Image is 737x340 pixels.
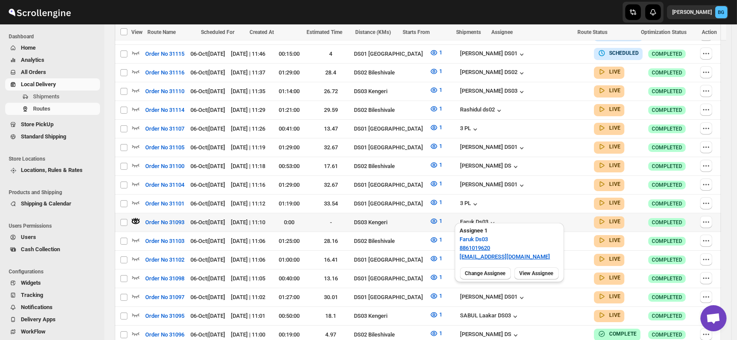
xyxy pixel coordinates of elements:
span: Route Name [147,29,176,35]
button: Faruk Ds03 [455,232,494,246]
div: DS01 [GEOGRAPHIC_DATA] [354,181,424,189]
span: 06-Oct | [DATE] [190,200,225,207]
div: DS03 Kengeri [354,87,424,96]
img: ScrollEngine [7,1,72,23]
button: Order No 31105 [140,141,190,155]
span: COMPLETED [652,182,682,189]
span: Standard Shipping [21,133,66,140]
span: Order No 31100 [145,162,184,171]
button: Tracking [5,289,100,301]
div: DS02 Bileshivale [354,68,424,77]
div: 01:27:00 [271,293,307,302]
div: [DATE] | 11:29 [231,106,266,114]
div: 01:21:00 [271,106,307,114]
div: [PERSON_NAME] DS02 [460,69,526,77]
div: 00:53:00 [271,162,307,171]
div: [DATE] | 11:05 [231,274,266,283]
button: 1 [424,158,447,172]
div: DS02 Bileshivale [354,330,424,339]
div: DS01 [GEOGRAPHIC_DATA] [354,256,424,264]
div: 01:25:00 [271,237,307,246]
button: 1 [424,102,447,116]
span: COMPLETED [652,331,682,338]
div: DS03 Kengeri [354,218,424,227]
div: 00:19:00 [271,330,307,339]
span: Home [21,44,36,51]
span: Order No 31093 [145,218,184,227]
button: [PERSON_NAME] DS [460,331,520,340]
button: 1 [424,270,447,284]
div: [DATE] | 11:01 [231,312,266,320]
div: - [313,218,349,227]
div: 33.54 [313,199,349,208]
button: LIVE [597,199,621,207]
button: [PERSON_NAME] DS01 [460,181,526,190]
button: Order No 31114 [140,103,190,117]
div: 28.16 [313,237,349,246]
button: Change Assignee [460,267,511,279]
b: LIVE [610,69,621,75]
button: [PERSON_NAME] DS [460,162,520,171]
button: COMPLETE [597,330,637,338]
button: 1 [424,308,447,322]
button: LIVE [597,142,621,151]
b: LIVE [610,237,621,243]
button: Shipments [5,91,100,103]
div: DS01 [GEOGRAPHIC_DATA] [354,293,424,302]
button: Locations, Rules & Rates [5,164,100,176]
span: Cash Collection [21,246,60,252]
b: LIVE [610,106,621,112]
span: 06-Oct | [DATE] [190,331,225,338]
button: Notifications [5,301,100,313]
div: DS01 [GEOGRAPHIC_DATA] [354,143,424,152]
span: 1 [439,199,442,205]
button: Order No 31102 [140,253,190,267]
div: DS02 Bileshivale [354,237,424,246]
div: 01:29:00 [271,68,307,77]
div: [DATE] | 11:06 [231,256,266,264]
div: [DATE] | 11:37 [231,68,266,77]
span: Order No 31114 [145,106,184,114]
div: [DATE] | 11:02 [231,293,266,302]
span: Delivery Apps [21,316,56,323]
button: LIVE [597,67,621,76]
span: Configurations [9,268,100,275]
b: LIVE [610,88,621,94]
div: 00:41:00 [271,125,307,133]
span: COMPLETED [652,313,682,320]
span: 1 [439,105,442,112]
button: Order No 31101 [140,197,190,211]
button: LIVE [597,161,621,170]
button: Order No 31115 [140,47,190,61]
span: 06-Oct | [DATE] [190,219,225,226]
span: COMPLETED [652,144,682,151]
div: [PERSON_NAME] DS01 [460,50,526,59]
button: 1 [424,195,447,209]
span: Order No 31098 [145,274,184,283]
span: Notifications [21,304,53,310]
div: [DATE] | 11:16 [231,181,266,189]
b: LIVE [610,200,621,206]
span: Analytics [21,57,44,63]
div: 26.72 [313,87,349,96]
span: Products and Shipping [9,189,100,196]
button: Order No 31103 [140,234,190,248]
span: 1 [439,87,442,93]
span: Faruk Ds03 [460,235,488,244]
span: COMPLETED [652,294,682,301]
div: 13.47 [313,125,349,133]
div: 00:40:00 [271,274,307,283]
span: Scheduled For [201,29,234,35]
div: 32.67 [313,143,349,152]
span: 06-Oct | [DATE] [190,182,225,188]
button: [PERSON_NAME] DS03 [460,88,526,96]
button: Rashidul ds02 [460,106,504,115]
span: COMPLETED [652,69,682,76]
span: COMPLETED [652,200,682,207]
div: 13.16 [313,274,349,283]
button: 1 [424,83,447,97]
span: Order No 31101 [145,199,184,208]
span: COMPLETED [652,107,682,114]
b: LIVE [610,256,621,262]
